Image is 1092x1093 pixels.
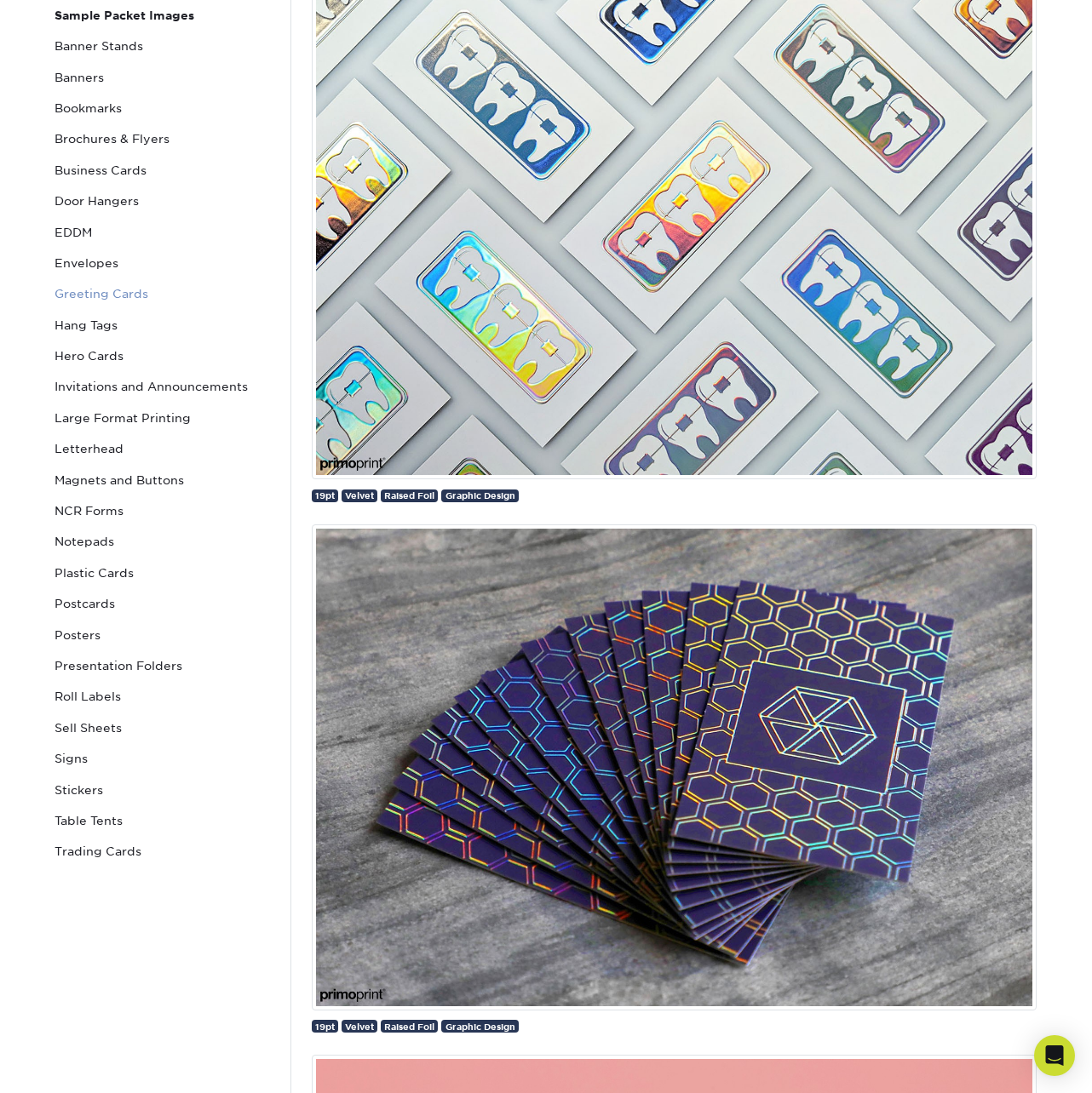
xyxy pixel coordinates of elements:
[48,31,278,61] a: Banner Stands
[48,620,278,650] a: Posters
[48,588,278,619] a: Postcards
[1034,1035,1075,1076] div: Open Intercom Messenger
[48,775,278,805] a: Stickers
[48,526,278,557] a: Notepads
[48,155,278,186] a: Business Cards
[315,490,335,501] span: 19pt
[48,186,278,216] a: Door Hangers
[48,558,278,588] a: Plastic Cards
[381,1020,438,1033] a: Raised Foil
[445,1021,515,1032] span: Graphic Design
[48,371,278,402] a: Invitations and Announcements
[441,1020,518,1033] a: Graphic Design
[381,489,438,502] a: Raised Foil
[345,490,374,501] span: Velvet
[48,62,278,93] a: Banners
[48,681,278,712] a: Roll Labels
[4,1041,145,1087] iframe: Google Customer Reviews
[48,248,278,278] a: Envelopes
[48,712,278,743] a: Sell Sheets
[445,490,515,501] span: Graphic Design
[48,650,278,681] a: Presentation Folders
[384,490,434,501] span: Raised Foil
[48,743,278,774] a: Signs
[48,805,278,836] a: Table Tents
[48,123,278,154] a: Brochures & Flyers
[48,340,278,371] a: Hero Cards
[315,1021,335,1032] span: 19pt
[48,836,278,867] a: Trading Cards
[48,278,278,309] a: Greeting Cards
[48,93,278,123] a: Bookmarks
[312,489,338,502] a: 19pt
[384,1021,434,1032] span: Raised Foil
[342,489,377,502] a: Velvet
[48,433,278,464] a: Letterhead
[55,9,194,22] strong: Sample Packet Images
[312,524,1037,1010] img: Custom Designed Raised Holographic Foil Business Cards
[345,1021,374,1032] span: Velvet
[48,310,278,340] a: Hang Tags
[312,1020,338,1033] a: 19pt
[48,465,278,495] a: Magnets and Buttons
[441,489,518,502] a: Graphic Design
[342,1020,377,1033] a: Velvet
[48,495,278,526] a: NCR Forms
[48,403,278,433] a: Large Format Printing
[48,217,278,248] a: EDDM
